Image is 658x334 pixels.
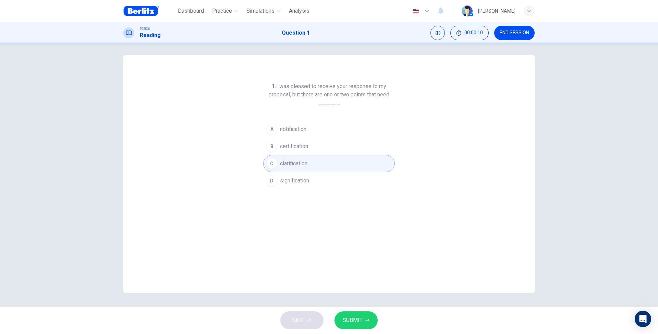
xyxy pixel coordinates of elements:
span: SUBMIT [343,315,363,325]
button: Bcertification [263,138,395,155]
span: signification [280,177,309,185]
button: Simulations [244,5,283,17]
button: SUBMIT [334,311,378,329]
span: Analysis [289,7,309,15]
button: Cclarification [263,155,395,172]
button: Dsignification [263,172,395,189]
button: END SESSION [494,26,535,40]
img: Berlitz Brasil logo [123,4,159,18]
div: A [266,124,277,135]
div: D [266,175,277,186]
div: Hide [450,26,489,40]
img: Profile picture [462,5,473,16]
button: Dashboard [175,5,207,17]
div: Open Intercom Messenger [635,311,651,327]
span: TOEIC® [140,26,150,31]
a: Berlitz Brasil logo [123,4,175,18]
div: B [266,141,277,152]
span: Simulations [246,7,275,15]
span: END SESSION [500,30,529,36]
strong: 1. [272,83,276,90]
h1: Question 1 [282,29,310,37]
span: certification [280,142,308,151]
span: clarification [280,159,307,168]
div: [PERSON_NAME] [478,7,515,15]
button: 00:00:10 [450,26,489,40]
button: Analysis [286,5,312,17]
span: notification [280,125,306,133]
h1: Reading [140,31,161,39]
button: Practice [209,5,241,17]
span: 00:00:10 [464,30,483,36]
span: Practice [212,7,232,15]
button: Anotification [263,121,395,138]
div: Mute [430,26,445,40]
div: C [266,158,277,169]
h6: I was pleased to receive your response to my proposal, but there are one or two points that need ... [263,82,395,107]
span: Dashboard [178,7,204,15]
img: en [412,9,420,14]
